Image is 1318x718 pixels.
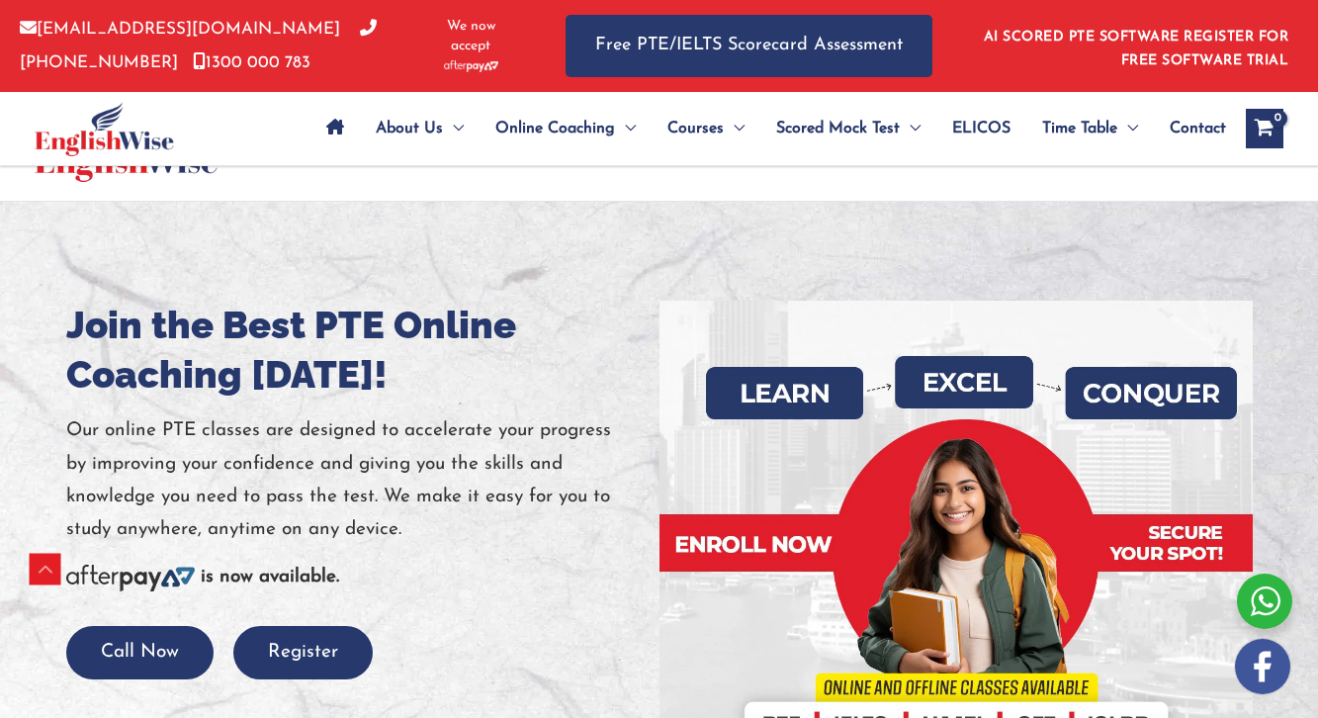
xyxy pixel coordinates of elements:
span: We now accept [425,17,516,56]
a: ELICOS [936,94,1026,163]
img: cropped-ew-logo [35,102,174,156]
a: Register [233,643,373,662]
span: Menu Toggle [900,94,921,163]
span: Menu Toggle [1117,94,1138,163]
span: Time Table [1042,94,1117,163]
button: Register [233,626,373,680]
a: View Shopping Cart, empty [1246,109,1283,148]
b: is now available. [201,568,339,586]
a: [PHONE_NUMBER] [20,21,377,70]
a: About UsMenu Toggle [360,94,480,163]
a: CoursesMenu Toggle [652,94,760,163]
span: About Us [376,94,443,163]
span: Menu Toggle [615,94,636,163]
span: Menu Toggle [443,94,464,163]
a: Free PTE/IELTS Scorecard Assessment [566,15,932,77]
h1: Join the Best PTE Online Coaching [DATE]! [66,301,659,400]
a: Scored Mock TestMenu Toggle [760,94,936,163]
a: Time TableMenu Toggle [1026,94,1154,163]
img: Afterpay-Logo [444,60,498,71]
span: Online Coaching [495,94,615,163]
a: Contact [1154,94,1226,163]
a: AI SCORED PTE SOFTWARE REGISTER FOR FREE SOFTWARE TRIAL [984,30,1289,68]
nav: Site Navigation: Main Menu [310,94,1226,163]
img: Afterpay-Logo [66,565,195,591]
span: Courses [667,94,724,163]
p: Our online PTE classes are designed to accelerate your progress by improving your confidence and ... [66,414,659,546]
aside: Header Widget 1 [972,14,1298,78]
img: white-facebook.png [1235,639,1290,694]
span: Contact [1170,94,1226,163]
a: Online CoachingMenu Toggle [480,94,652,163]
span: Menu Toggle [724,94,745,163]
a: [EMAIL_ADDRESS][DOMAIN_NAME] [20,21,340,38]
a: 1300 000 783 [193,54,310,71]
span: Scored Mock Test [776,94,900,163]
span: ELICOS [952,94,1010,163]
